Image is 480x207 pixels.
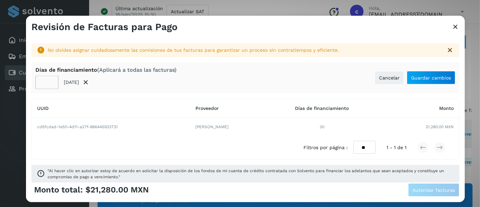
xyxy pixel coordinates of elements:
[48,47,441,54] div: No olvides asignar cuidadosamente las comisiones de tus facturas para garantizar un proceso sin c...
[48,168,454,180] span: "Al hacer clic en autorizar estoy de acuerdo en solicitar la disposición de los fondos de mi cuen...
[32,118,190,135] td: cd5fcdad-1e50-4d11-a27f-866445933731
[34,185,83,195] span: Monto total:
[37,106,49,111] span: UUID
[304,144,348,151] span: Filtros por página :
[35,66,177,73] div: Días de financiamiento
[379,75,400,80] span: Cancelar
[408,183,459,197] button: Autorizar facturas
[195,106,219,111] span: Proveedor
[266,118,378,135] td: 30
[386,144,406,151] span: 1 - 1 de 1
[411,75,451,80] span: Guardar cambios
[295,106,349,111] span: Días de financiamiento
[426,123,454,130] span: 21,280.00 MXN
[407,71,455,85] button: Guardar cambios
[439,106,454,111] span: Monto
[412,187,455,192] span: Autorizar facturas
[64,79,79,85] p: [DATE]
[97,66,177,73] span: (Aplicará a todas las facturas)
[190,118,266,135] td: [PERSON_NAME]
[31,21,178,33] h3: Revisión de Facturas para Pago
[85,185,149,195] span: $21,280.00 MXN
[375,71,404,85] button: Cancelar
